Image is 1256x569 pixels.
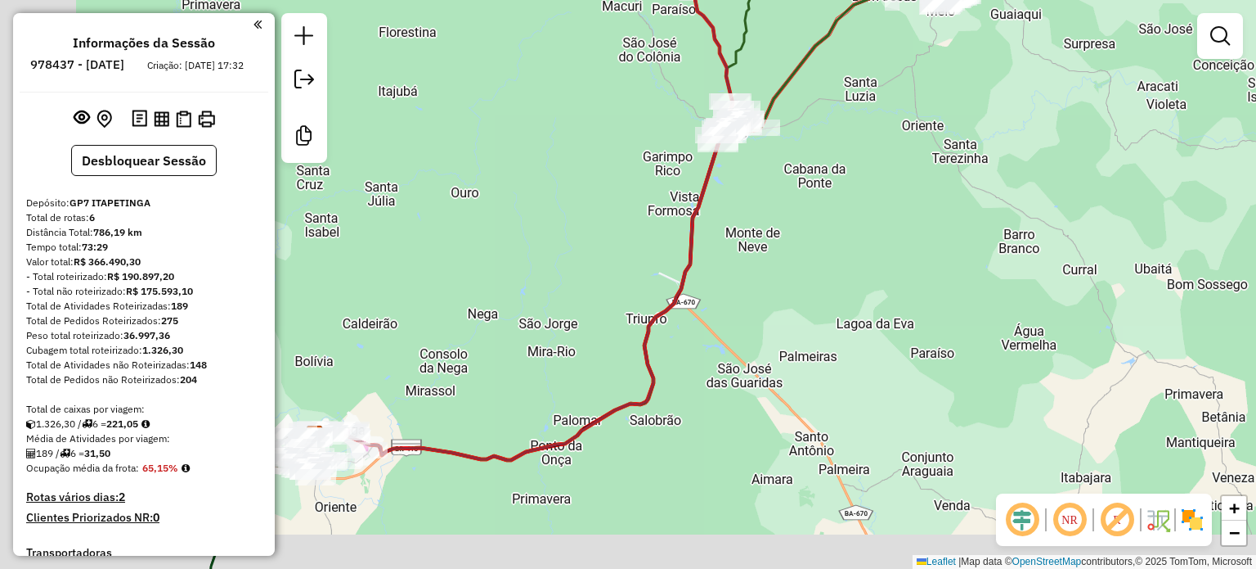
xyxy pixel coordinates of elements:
[283,458,324,475] div: Atividade não roteirizada - ROSIMAR VIEIRA DIAS
[266,428,307,445] div: Atividade não roteirizada - CONVENIENCIA SaO RAF
[26,358,262,373] div: Total de Atividades não Roteirizadas:
[128,106,150,132] button: Logs desbloquear sessão
[153,510,159,525] strong: 0
[26,210,262,225] div: Total de rotas:
[26,511,262,525] h4: Clientes Priorizados NR:
[171,300,188,312] strong: 189
[161,314,178,327] strong: 275
[26,284,262,299] div: - Total não roteirizado:
[106,418,138,430] strong: 221,05
[26,240,262,255] div: Tempo total:
[724,111,765,127] div: Atividade não roteirizada - DJAVAN ALVES FARIAS
[1222,496,1246,521] a: Zoom in
[173,107,195,131] button: Visualizar Romaneio
[958,556,961,567] span: |
[26,255,262,269] div: Valor total:
[26,373,262,387] div: Total de Pedidos não Roteirizados:
[704,122,745,138] div: Atividade não roteirizada - EDNALDO DA SILVA ROC
[26,431,262,446] div: Média de Atividades por viagem:
[1204,20,1236,52] a: Exibir filtros
[26,299,262,314] div: Total de Atividades Roteirizadas:
[70,106,93,132] button: Exibir sessão original
[712,116,753,133] div: Atividade não roteirizada - RENATO DE SANTANA AL
[26,446,262,461] div: 189 / 6 =
[261,450,302,467] div: Atividade não roteirizada - JAYNE FERNANDES DE A
[71,145,217,176] button: Desbloquear Sessão
[126,285,193,297] strong: R$ 175.593,10
[26,328,262,343] div: Peso total roteirizado:
[26,462,139,474] span: Ocupação média da frota:
[719,108,760,124] div: Atividade não roteirizada - EDNA DOS SANTOS MOTA
[702,124,743,141] div: Atividade não roteirizada - ZELIA MARIA DE SANTA
[281,461,322,477] div: Atividade não roteirizada - PEDRINHO BATISTA DA
[84,447,110,459] strong: 31,50
[1145,507,1171,533] img: Fluxo de ruas
[278,447,319,463] div: Atividade não roteirizada - LUAN RIBEIRO
[276,439,317,455] div: Atividade não roteirizada - JAIRO MARCELO GOMES
[1229,522,1240,543] span: −
[1097,500,1137,540] span: Exibir rótulo
[142,462,178,474] strong: 65,15%
[26,196,262,210] div: Depósito:
[258,448,299,464] div: Atividade não roteirizada - DISK GELOSA EIRELI M
[107,270,174,282] strong: R$ 190.897,20
[253,15,262,34] a: Clique aqui para minimizar o painel
[704,119,745,135] div: Atividade não roteirizada - CREMILSON PAIVA DA R
[1003,500,1042,540] span: Ocultar deslocamento
[119,490,125,504] strong: 2
[70,196,150,209] strong: GP7 ITAPETINGA
[26,417,262,431] div: 1.326,30 / 6 =
[913,555,1256,569] div: Map data © contributors,© 2025 TomTom, Microsoft
[293,457,334,473] div: Atividade não roteirizada - CELI NASCIMENTO SOUZ
[322,453,363,469] div: Atividade não roteirizada - AROLDO PEREIRA DOS S
[307,454,348,471] div: Atividade não roteirizada - ISAIAS SANTOS
[704,123,745,139] div: Atividade não roteirizada - JUSSIARA NUNES DE SO
[295,469,336,485] div: Atividade não roteirizada - NEIDE DE JESUS FERRE
[1222,521,1246,545] a: Zoom out
[717,112,758,129] div: Atividade não roteirizada - CLICIA CARVALHO COST
[93,106,115,132] button: Centralizar mapa no depósito ou ponto de apoio
[150,107,173,129] button: Visualizar relatório de Roteirização
[141,58,250,73] div: Criação: [DATE] 17:32
[1229,498,1240,518] span: +
[60,449,70,458] i: Total de rotas
[702,120,742,137] div: Atividade não roteirizada - ALEXSANDRO MANOEL DA
[288,63,321,100] a: Exportar sessão
[706,118,747,134] div: Atividade não roteirizada - DEISE BRITO SILVA
[93,226,142,238] strong: 786,19 km
[708,120,749,136] div: Atividade não roteirizada - GERSON CARVALHO DOS
[288,20,321,56] a: Nova sessão e pesquisa
[1179,507,1205,533] img: Exibir/Ocultar setores
[288,120,321,156] a: Criar modelo
[74,255,141,268] strong: R$ 366.490,30
[26,546,262,560] h4: Transportadoras
[285,462,325,478] div: Atividade não roteirizada - ANTONIO VASCONCELOS
[190,359,207,371] strong: 148
[26,490,262,504] h4: Rotas vários dias:
[26,343,262,358] div: Cubagem total roteirizado:
[294,448,334,464] div: Atividade não roteirizada - ROSIVALDO SILVA LIMA
[82,241,108,253] strong: 73:29
[723,111,764,127] div: Atividade não roteirizada - ANA OLIVEIRA BARBOSA
[294,453,335,469] div: Atividade não roteirizada - DIEGO FERREIRA SACR
[30,57,124,72] h6: 978437 - [DATE]
[720,115,760,132] div: Atividade não roteirizada - MATHEUS SANTOS NASCI
[26,419,36,429] i: Cubagem total roteirizado
[709,93,750,110] div: Atividade não roteirizada - NILSOM ROSA CARDOSO
[26,449,36,458] i: Total de Atividades
[141,419,150,429] i: Meta Caixas/viagem: 1,00 Diferença: 220,05
[917,556,956,567] a: Leaflet
[195,107,218,131] button: Imprimir Rotas
[289,463,330,480] div: Atividade não roteirizada - ANA ATACAREJO
[710,120,751,136] div: Atividade não roteirizada - JOSE RIVANILDO DAS N
[89,211,95,224] strong: 6
[1012,556,1082,567] a: OpenStreetMap
[73,35,215,51] h4: Informações da Sessão
[182,463,190,473] em: Média calculada utilizando a maior ocupação (%Peso ou %Cubagem) de cada rota da sessão. Rotas cro...
[713,101,754,117] div: Atividade não roteirizada - CELIO ROBERTO DE SOU
[270,454,311,470] div: Atividade não roteirizada - ELENICE MOREIRA DOS
[279,458,320,475] div: Atividade não roteirizada - SERGIO SANTOS ALMEID
[123,329,170,341] strong: 36.997,36
[142,344,183,356] strong: 1.326,30
[26,269,262,284] div: - Total roteirizado:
